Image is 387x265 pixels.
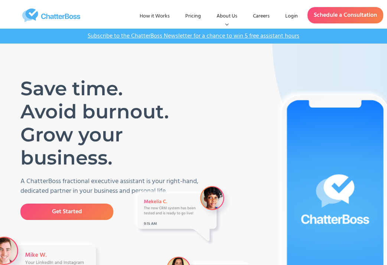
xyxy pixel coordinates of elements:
[211,10,243,23] div: About Us
[179,10,207,23] a: Pricing
[20,77,201,169] h1: Save time. Avoid burnout. Grow your business.
[308,7,383,23] a: Schedule a Consultation
[131,183,233,247] img: A Message from VA Mekelia
[134,10,176,23] a: How it Works
[4,9,99,22] a: home
[84,32,303,40] a: Subscribe to the ChatterBoss Newsletter for a chance to win 5 free assistant hours
[217,13,237,20] div: About Us
[247,10,276,23] a: Careers
[279,10,304,23] a: Login
[20,177,212,196] p: A ChatterBoss fractional executive assistant is your right-hand, dedicated partner in your busine...
[20,204,113,220] a: Get Started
